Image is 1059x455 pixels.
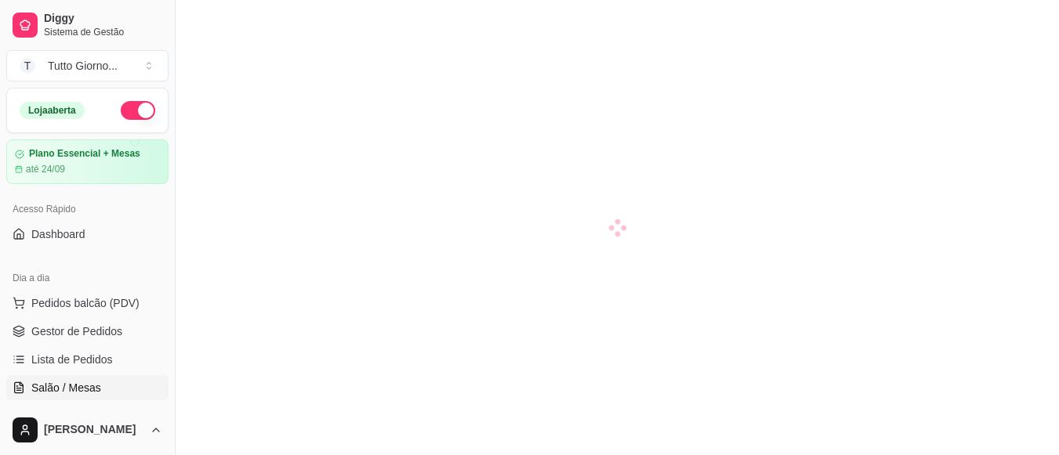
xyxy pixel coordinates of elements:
[48,58,118,74] div: Tutto Giorno ...
[44,12,162,26] span: Diggy
[31,226,85,242] span: Dashboard
[6,291,169,316] button: Pedidos balcão (PDV)
[6,139,169,184] a: Plano Essencial + Mesasaté 24/09
[20,102,85,119] div: Loja aberta
[6,375,169,400] a: Salão / Mesas
[6,197,169,222] div: Acesso Rápido
[6,403,169,428] a: Diggy Botnovo
[31,380,101,395] span: Salão / Mesas
[31,323,122,339] span: Gestor de Pedidos
[6,265,169,291] div: Dia a dia
[6,6,169,44] a: DiggySistema de Gestão
[29,148,140,160] article: Plano Essencial + Mesas
[6,411,169,449] button: [PERSON_NAME]
[44,423,143,437] span: [PERSON_NAME]
[20,58,35,74] span: T
[121,101,155,120] button: Alterar Status
[6,319,169,344] a: Gestor de Pedidos
[6,222,169,247] a: Dashboard
[44,26,162,38] span: Sistema de Gestão
[6,347,169,372] a: Lista de Pedidos
[26,163,65,175] article: até 24/09
[31,295,140,311] span: Pedidos balcão (PDV)
[6,50,169,81] button: Select a team
[31,352,113,367] span: Lista de Pedidos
